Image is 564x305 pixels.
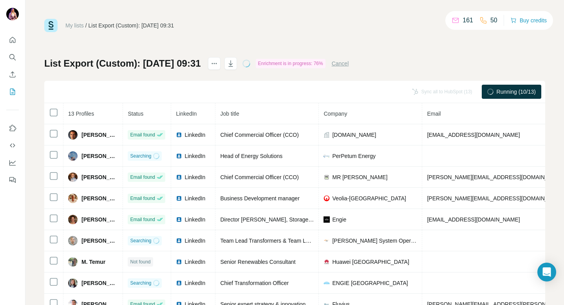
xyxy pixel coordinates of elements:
[332,60,349,67] button: Cancel
[220,238,441,244] span: Team Lead Transformers & Team Lead Quality of Supply within Expertise Primary Systems
[324,216,330,223] img: company-logo
[6,85,19,99] button: My lists
[44,57,201,70] h1: List Export (Custom): [DATE] 09:31
[130,131,155,138] span: Email found
[324,259,330,265] img: company-logo
[81,194,118,202] span: [PERSON_NAME]
[81,279,118,287] span: [PERSON_NAME]
[68,172,78,182] img: Avatar
[130,237,151,244] span: Searching
[490,16,497,25] p: 50
[176,280,182,286] img: LinkedIn logo
[220,153,282,159] span: Head of Energy Solutions
[184,194,205,202] span: LinkedIn
[81,258,105,266] span: M. Temur
[68,215,78,224] img: Avatar
[68,130,78,140] img: Avatar
[81,173,118,181] span: [PERSON_NAME]
[332,258,409,266] span: Huawei [GEOGRAPHIC_DATA]
[427,132,520,138] span: [EMAIL_ADDRESS][DOMAIN_NAME]
[220,280,289,286] span: Chief Transformation Officer
[81,237,118,245] span: [PERSON_NAME]
[68,278,78,288] img: Avatar
[89,22,174,29] div: List Export (Custom): [DATE] 09:31
[184,237,205,245] span: LinkedIn
[184,258,205,266] span: LinkedIn
[220,111,239,117] span: Job title
[184,131,205,139] span: LinkedIn
[68,111,94,117] span: 13 Profiles
[130,216,155,223] span: Email found
[6,156,19,170] button: Dashboard
[130,280,151,287] span: Searching
[324,153,330,159] img: company-logo
[332,131,376,139] span: [DOMAIN_NAME]
[6,33,19,47] button: Quick start
[130,152,151,160] span: Searching
[324,238,330,244] img: company-logo
[332,194,406,202] span: Veolia-[GEOGRAPHIC_DATA]
[6,121,19,135] button: Use Surfe on LinkedIn
[65,22,84,29] a: My lists
[68,151,78,161] img: Avatar
[427,111,441,117] span: Email
[176,238,182,244] img: LinkedIn logo
[324,111,347,117] span: Company
[332,173,387,181] span: MR [PERSON_NAME]
[510,15,547,26] button: Buy credits
[176,132,182,138] img: LinkedIn logo
[332,216,346,223] span: Engie
[332,279,408,287] span: ENGIE [GEOGRAPHIC_DATA]
[427,216,520,223] span: [EMAIL_ADDRESS][DOMAIN_NAME]
[324,195,330,202] img: company-logo
[130,195,155,202] span: Email found
[85,22,87,29] li: /
[184,279,205,287] span: LinkedIn
[220,259,295,265] span: Senior Renewables Consultant
[220,216,372,223] span: Director [PERSON_NAME], Storage & Decentralised Flexibility
[6,50,19,64] button: Search
[81,131,118,139] span: [PERSON_NAME]
[256,59,325,68] div: Enrichment is in progress: 76%
[324,174,330,180] img: company-logo
[176,153,182,159] img: LinkedIn logo
[130,174,155,181] span: Email found
[68,257,78,267] img: Avatar
[220,132,298,138] span: Chief Commercial Officer (CCO)
[6,8,19,20] img: Avatar
[128,111,143,117] span: Status
[220,195,299,202] span: Business Development manager
[176,174,182,180] img: LinkedIn logo
[81,216,118,223] span: [PERSON_NAME]
[184,152,205,160] span: LinkedIn
[44,19,58,32] img: Surfe Logo
[332,152,376,160] span: PerPetum Energy
[208,57,221,70] button: actions
[6,173,19,187] button: Feedback
[537,263,556,281] div: Open Intercom Messenger
[130,258,150,265] span: Not found
[463,16,473,25] p: 161
[176,111,197,117] span: LinkedIn
[68,236,78,245] img: Avatar
[6,138,19,152] button: Use Surfe API
[220,174,298,180] span: Chief Commercial Officer (CCO)
[176,195,182,202] img: LinkedIn logo
[184,173,205,181] span: LinkedIn
[6,67,19,82] button: Enrich CSV
[68,194,78,203] img: Avatar
[184,216,205,223] span: LinkedIn
[81,152,118,160] span: [PERSON_NAME]
[176,216,182,223] img: LinkedIn logo
[497,88,536,96] span: Running (10/13)
[332,237,417,245] span: [PERSON_NAME] System Operator
[176,259,182,265] img: LinkedIn logo
[324,280,330,286] img: company-logo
